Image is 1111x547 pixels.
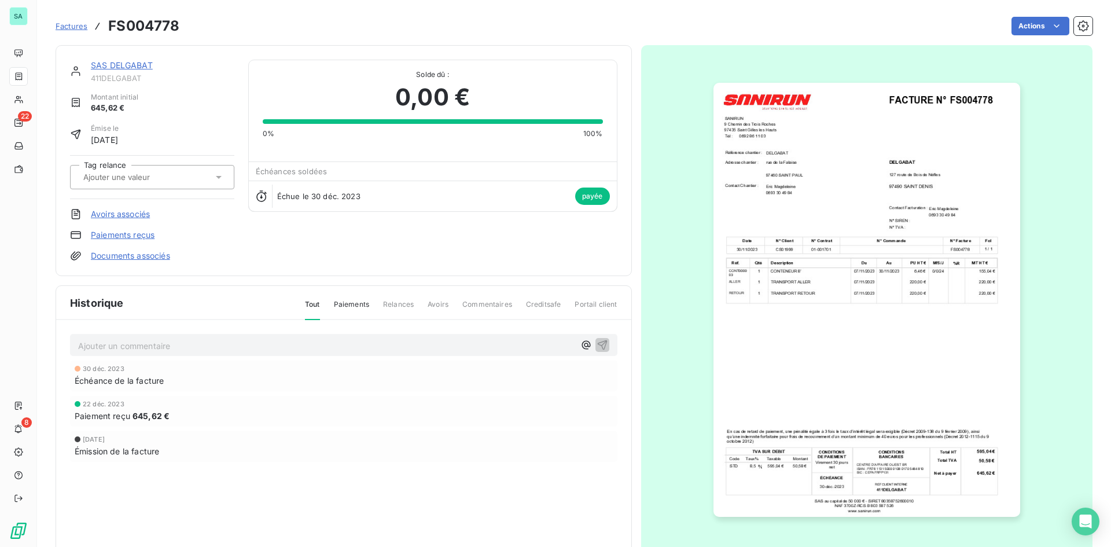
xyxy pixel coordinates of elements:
[583,129,603,139] span: 100%
[1072,508,1099,535] div: Open Intercom Messenger
[70,295,124,311] span: Historique
[75,410,130,422] span: Paiement reçu
[1011,17,1069,35] button: Actions
[83,401,124,408] span: 22 déc. 2023
[91,208,150,220] a: Avoirs associés
[383,299,414,319] span: Relances
[395,80,470,115] span: 0,00 €
[108,16,179,36] h3: FS004778
[428,299,448,319] span: Avoirs
[18,111,32,122] span: 22
[83,365,124,372] span: 30 déc. 2023
[91,74,234,83] span: 411DELGABAT
[713,83,1020,517] img: invoice_thumbnail
[91,123,119,134] span: Émise le
[56,21,87,31] span: Factures
[263,69,603,80] span: Solde dû :
[91,92,138,102] span: Montant initial
[462,299,512,319] span: Commentaires
[334,299,369,319] span: Paiements
[75,445,159,457] span: Émission de la facture
[9,522,28,540] img: Logo LeanPay
[91,102,138,114] span: 645,62 €
[83,436,105,443] span: [DATE]
[575,299,617,319] span: Portail client
[9,7,28,25] div: SA
[277,192,360,201] span: Échue le 30 déc. 2023
[305,299,320,320] span: Tout
[75,375,164,387] span: Échéance de la facture
[91,134,119,146] span: [DATE]
[91,250,170,262] a: Documents associés
[526,299,561,319] span: Creditsafe
[263,129,274,139] span: 0%
[82,172,198,182] input: Ajouter une valeur
[575,188,610,205] span: payée
[21,417,32,428] span: 8
[56,20,87,32] a: Factures
[256,167,328,176] span: Échéances soldées
[133,410,170,422] span: 645,62 €
[91,60,153,70] a: SAS DELGABAT
[91,229,154,241] a: Paiements reçus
